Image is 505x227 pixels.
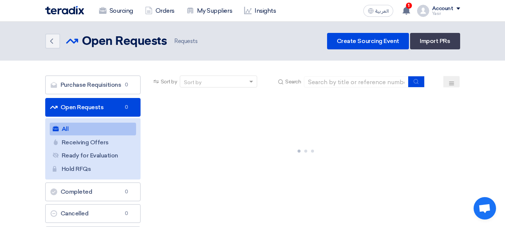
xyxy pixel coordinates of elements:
a: My Suppliers [181,3,238,19]
a: Insights [238,3,282,19]
a: Open Requests0 [45,98,141,117]
img: Teradix logo [45,6,84,15]
h2: Open Requests [82,34,167,49]
div: Account [432,6,453,12]
span: 0 [122,104,131,111]
span: 0 [122,188,131,196]
a: Completed0 [45,182,141,201]
a: All [50,123,136,135]
input: Search by title or reference number [304,76,409,88]
span: 0 [122,210,131,217]
a: Create Sourcing Event [327,33,409,49]
a: Purchase Requisitions0 [45,76,141,94]
a: Receiving Offers [50,136,136,149]
div: Sort by [184,79,201,86]
span: Sort by [161,78,177,86]
a: Import PRs [410,33,460,49]
span: Search [285,78,301,86]
div: Open chat [474,197,496,220]
a: Hold RFQs [50,163,136,175]
span: العربية [375,9,389,14]
span: Requests [173,37,197,46]
img: profile_test.png [417,5,429,17]
span: 1 [406,3,412,9]
a: Cancelled0 [45,204,141,223]
button: العربية [363,5,393,17]
a: Sourcing [93,3,139,19]
div: Yasir [432,12,460,16]
a: Ready for Evaluation [50,149,136,162]
span: 0 [122,81,131,89]
a: Orders [139,3,181,19]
